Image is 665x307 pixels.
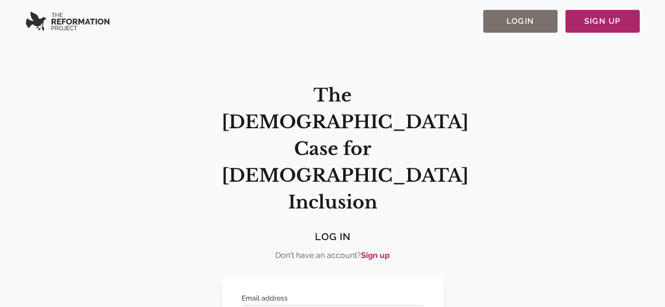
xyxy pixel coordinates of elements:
label: Email address [242,293,424,303]
a: Sign up [361,251,390,260]
img: Serverless SaaS Boilerplate [26,11,109,31]
h1: The [DEMOGRAPHIC_DATA] Case for [DEMOGRAPHIC_DATA] Inclusion [222,82,444,216]
span: Login [507,15,534,27]
span: Sign Up [584,15,621,27]
p: Don't have an account? [222,250,444,261]
button: Login [483,10,558,33]
button: Sign Up [565,10,640,33]
h4: Log In [222,228,444,246]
